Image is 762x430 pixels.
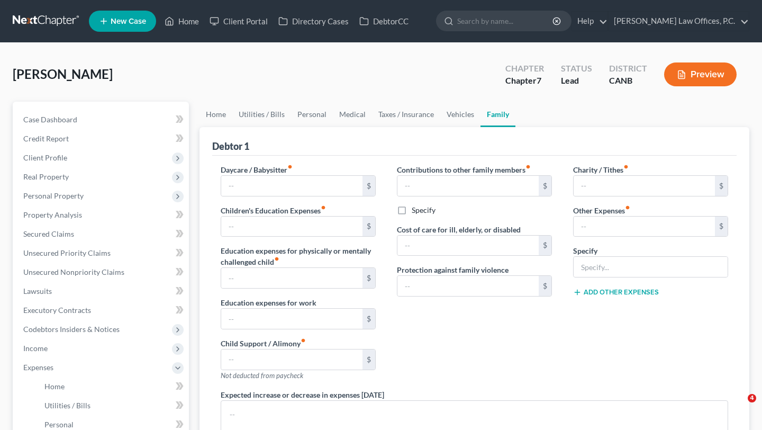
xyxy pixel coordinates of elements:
[23,229,74,238] span: Secured Claims
[159,12,204,31] a: Home
[221,297,316,308] label: Education expenses for work
[573,288,659,297] button: Add Other Expenses
[362,309,375,329] div: $
[440,102,480,127] a: Vehicles
[204,12,273,31] a: Client Portal
[23,210,82,219] span: Property Analysis
[274,256,279,262] i: fiber_manual_record
[362,268,375,288] div: $
[574,176,715,196] input: --
[372,102,440,127] a: Taxes / Insurance
[537,75,541,85] span: 7
[572,12,607,31] a: Help
[505,75,544,87] div: Chapter
[221,205,326,216] label: Children's Education Expenses
[23,286,52,295] span: Lawsuits
[23,191,84,200] span: Personal Property
[23,306,91,315] span: Executory Contracts
[221,176,362,196] input: --
[221,309,362,329] input: --
[609,12,749,31] a: [PERSON_NAME] Law Offices, P.C.
[44,382,65,391] span: Home
[397,264,509,275] label: Protection against family violence
[561,62,592,75] div: Status
[111,17,146,25] span: New Case
[397,276,539,296] input: --
[221,350,362,370] input: --
[609,75,647,87] div: CANB
[561,75,592,87] div: Lead
[221,338,306,349] label: Child Support / Alimony
[287,164,293,169] i: fiber_manual_record
[573,245,597,256] label: Specify
[397,236,539,256] input: --
[23,115,77,124] span: Case Dashboard
[625,205,630,210] i: fiber_manual_record
[36,377,189,396] a: Home
[221,164,293,175] label: Daycare / Babysitter
[15,205,189,225] a: Property Analysis
[291,102,333,127] a: Personal
[221,389,384,400] label: Expected increase or decrease in expenses [DATE]
[574,257,728,277] input: Specify...
[321,205,326,210] i: fiber_manual_record
[36,396,189,415] a: Utilities / Bills
[44,420,74,429] span: Personal
[221,217,362,237] input: --
[221,268,362,288] input: --
[609,62,647,75] div: District
[726,394,751,419] iframe: Intercom live chat
[13,66,113,82] span: [PERSON_NAME]
[362,350,375,370] div: $
[23,248,111,257] span: Unsecured Priority Claims
[23,267,124,276] span: Unsecured Nonpriority Claims
[199,102,232,127] a: Home
[715,217,728,237] div: $
[480,102,515,127] a: Family
[748,394,756,402] span: 4
[539,236,551,256] div: $
[221,371,303,380] span: Not deducted from paycheck
[573,205,630,216] label: Other Expenses
[362,217,375,237] div: $
[623,164,629,169] i: fiber_manual_record
[23,172,69,181] span: Real Property
[23,344,48,353] span: Income
[573,164,629,175] label: Charity / Tithes
[44,401,90,410] span: Utilities / Bills
[715,176,728,196] div: $
[15,129,189,148] a: Credit Report
[457,11,554,31] input: Search by name...
[15,282,189,301] a: Lawsuits
[23,134,69,143] span: Credit Report
[301,338,306,343] i: fiber_manual_record
[273,12,354,31] a: Directory Cases
[525,164,531,169] i: fiber_manual_record
[539,276,551,296] div: $
[354,12,414,31] a: DebtorCC
[23,325,120,334] span: Codebtors Insiders & Notices
[397,164,531,175] label: Contributions to other family members
[539,176,551,196] div: $
[15,263,189,282] a: Unsecured Nonpriority Claims
[23,363,53,372] span: Expenses
[221,245,376,267] label: Education expenses for physically or mentally challenged child
[664,62,737,86] button: Preview
[574,217,715,237] input: --
[15,110,189,129] a: Case Dashboard
[412,205,436,216] label: Specify
[23,153,67,162] span: Client Profile
[15,225,189,244] a: Secured Claims
[15,244,189,263] a: Unsecured Priority Claims
[15,301,189,320] a: Executory Contracts
[232,102,291,127] a: Utilities / Bills
[362,176,375,196] div: $
[333,102,372,127] a: Medical
[212,140,249,153] div: Debtor 1
[505,62,544,75] div: Chapter
[397,176,539,196] input: --
[397,224,521,235] label: Cost of care for ill, elderly, or disabled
